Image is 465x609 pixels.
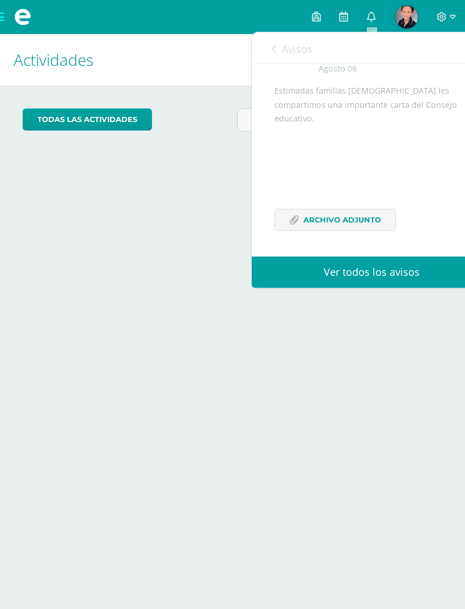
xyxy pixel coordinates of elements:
span: 2 [409,41,415,54]
img: 319dd6542c337c9c96edb9391cb49051.png [395,6,418,28]
h1: Actividades [14,34,451,86]
input: Busca una actividad próxima aquí... [238,109,442,131]
a: todas las Actividades [23,108,152,131]
span: Archivo Adjunto [303,209,381,230]
span: Avisos [282,42,312,56]
a: Archivo Adjunto [274,209,396,231]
